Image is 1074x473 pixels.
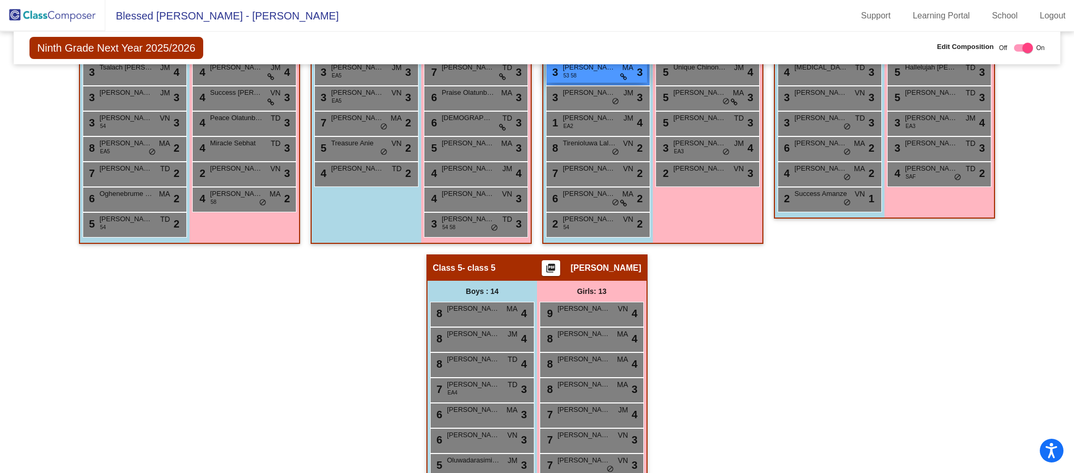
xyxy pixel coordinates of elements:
[271,113,281,124] span: TD
[210,113,263,123] span: Peace Olatunbosun
[673,163,726,174] span: [PERSON_NAME]
[502,214,512,225] span: TD
[284,64,290,80] span: 4
[905,138,958,149] span: [PERSON_NAME]
[516,64,522,80] span: 3
[781,193,790,204] span: 2
[794,113,847,123] span: [PERSON_NAME]
[544,263,557,278] mat-icon: picture_as_pdf
[571,263,641,273] span: [PERSON_NAME]
[516,115,522,131] span: 3
[332,72,342,80] span: EA5
[781,66,790,78] span: 4
[271,163,281,174] span: VN
[405,64,411,80] span: 3
[318,66,326,78] span: 3
[734,62,744,73] span: JM
[434,358,442,370] span: 8
[905,62,958,73] span: Hallelujah [PERSON_NAME]
[270,189,281,200] span: MA
[174,64,180,80] span: 4
[508,354,518,365] span: TD
[392,87,402,98] span: VN
[617,329,628,340] span: MA
[434,434,442,446] span: 6
[100,214,152,224] span: [PERSON_NAME]
[637,165,643,181] span: 2
[516,216,522,232] span: 3
[521,331,527,347] span: 4
[174,90,180,105] span: 3
[521,306,527,321] span: 4
[405,165,411,181] span: 2
[508,430,518,441] span: VN
[434,333,442,344] span: 8
[159,138,170,149] span: MA
[100,223,106,231] span: 54
[781,167,790,179] span: 4
[160,163,170,174] span: TD
[673,113,726,123] span: [PERSON_NAME]
[734,163,744,174] span: VN
[892,117,900,129] span: 3
[892,142,900,154] span: 3
[100,163,152,174] span: [PERSON_NAME]
[380,148,387,156] span: do_not_disturb_alt
[447,354,500,364] span: [PERSON_NAME]
[442,189,494,199] span: [PERSON_NAME] [PERSON_NAME]
[434,308,442,319] span: 8
[794,138,847,149] span: [PERSON_NAME]
[954,173,961,182] span: do_not_disturb_alt
[442,214,494,224] span: [PERSON_NAME]
[29,37,203,59] span: Ninth Grade Next Year 2025/2026
[447,455,500,466] span: Oluwadarasimi [PERSON_NAME]
[612,199,619,207] span: do_not_disturb_alt
[660,167,669,179] span: 2
[508,455,518,466] span: JM
[660,66,669,78] span: 5
[637,191,643,206] span: 2
[174,140,180,156] span: 2
[637,115,643,131] span: 4
[434,459,442,471] span: 5
[905,113,958,123] span: [PERSON_NAME]
[550,66,558,78] span: 3
[906,122,916,130] span: EA3
[558,354,610,364] span: [PERSON_NAME]
[521,457,527,473] span: 3
[999,43,1007,53] span: Off
[843,123,851,131] span: do_not_disturb_alt
[637,90,643,105] span: 3
[853,7,899,24] a: Support
[906,173,916,181] span: SAF
[210,138,263,149] span: Miracle Sebhat
[197,193,205,204] span: 4
[550,92,558,103] span: 3
[442,87,494,98] span: Praise Olatunbosun
[462,263,495,273] span: - class 5
[284,140,290,156] span: 3
[563,122,573,130] span: EA2
[174,191,180,206] span: 2
[211,198,216,206] span: 58
[558,405,610,415] span: [PERSON_NAME] [PERSON_NAME]
[210,87,263,98] span: Success [PERSON_NAME]
[748,64,753,80] span: 4
[632,306,638,321] span: 4
[405,140,411,156] span: 2
[660,92,669,103] span: 5
[563,113,615,123] span: [PERSON_NAME]
[618,430,628,441] span: VN
[632,356,638,372] span: 4
[174,165,180,181] span: 2
[442,62,494,73] span: [PERSON_NAME]
[563,62,615,73] span: [PERSON_NAME]
[937,42,994,52] span: Edit Composition
[392,62,402,73] span: JM
[100,189,152,199] span: Oghenebrume Otomewo
[405,115,411,131] span: 2
[966,113,976,124] span: JM
[781,92,790,103] span: 3
[429,218,437,230] span: 3
[734,113,744,124] span: TD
